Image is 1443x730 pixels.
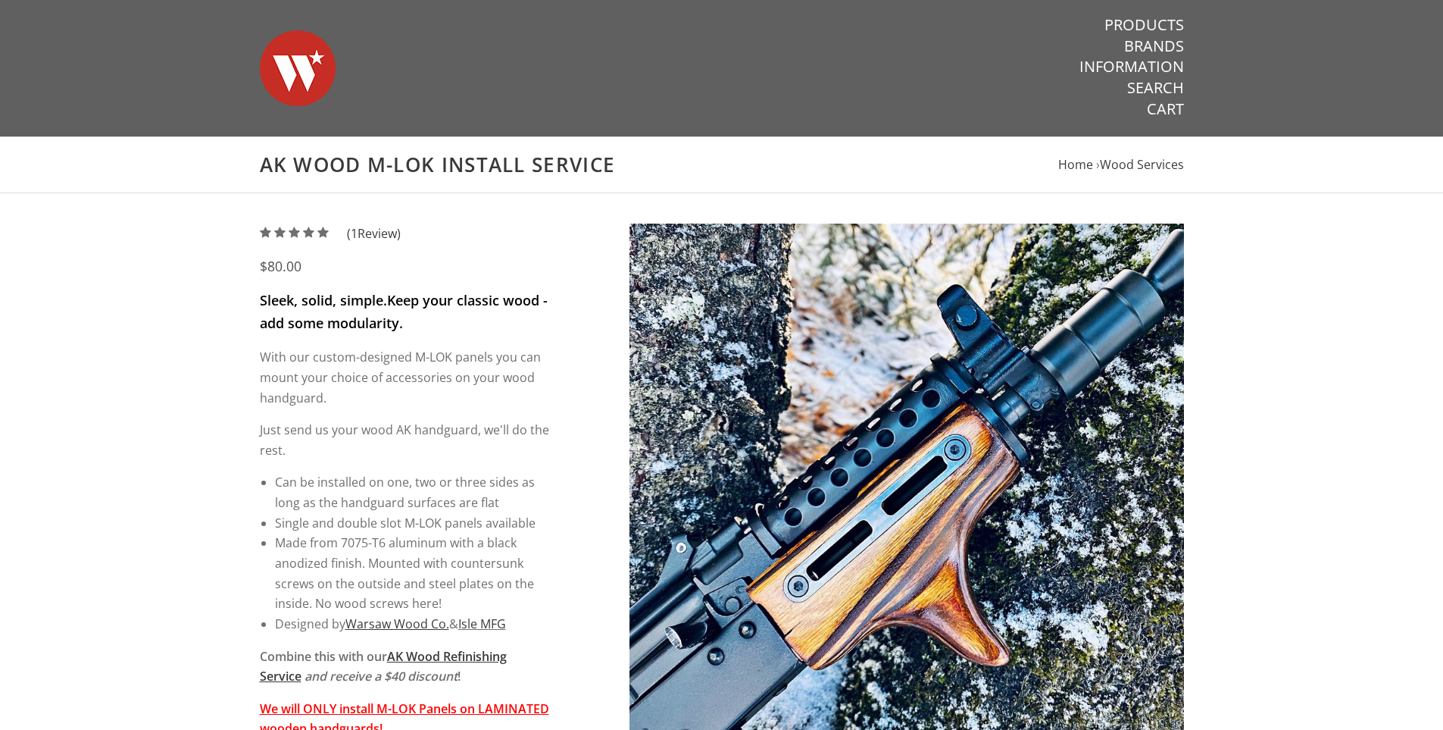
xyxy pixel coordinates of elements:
img: Warsaw Wood Co. [260,15,336,121]
h1: AK Wood M-LOK Install Service [260,152,1184,177]
li: › [1096,155,1184,175]
strong: Sleek, solid, simple. [260,291,387,309]
a: Products [1104,15,1184,35]
p: Just send us your wood AK handguard, we'll do the rest. [260,420,550,460]
span: $80.00 [260,257,301,275]
a: Search [1127,78,1184,98]
a: Home [1058,156,1093,173]
p: With our custom-designed M-LOK panels you can mount your choice of accessories on your wood handg... [260,347,550,408]
a: Brands [1124,36,1184,56]
a: Wood Services [1100,156,1184,173]
li: Single and double slot M-LOK panels available [275,513,550,534]
span: ( Review) [347,224,401,244]
a: (1Review) [260,225,401,242]
li: Designed by & [275,614,550,634]
strong: Combine this with our ! [260,648,507,685]
a: Isle MFG [458,616,506,632]
a: Cart [1147,99,1184,119]
li: Can be installed on one, two or three sides as long as the handguard surfaces are flat [275,472,550,512]
a: Information [1079,57,1184,77]
em: and receive a $40 discount [305,668,458,685]
a: Warsaw Wood Co. [345,616,449,632]
li: Made from 7075-T6 aluminum with a black anodized finish. Mounted with countersunk screws on the o... [275,533,550,614]
strong: Keep your classic wood - add some modularity. [260,291,548,332]
span: 1 [351,225,358,242]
